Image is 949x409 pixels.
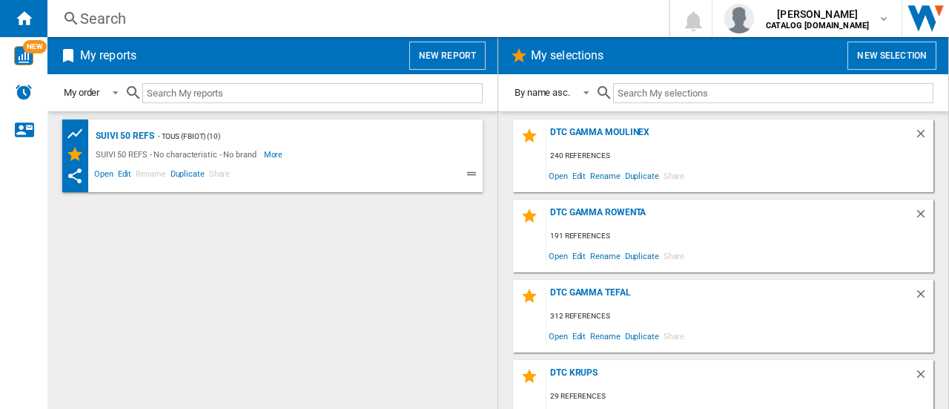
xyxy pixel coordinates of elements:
[92,145,264,163] div: SUIVI 50 REFS - No characteristic - No brand
[546,246,570,266] span: Open
[92,127,154,145] div: SUIVI 50 REFS
[546,287,914,307] div: DTC GAMMA TEFAL
[613,83,933,103] input: Search My selections
[515,87,570,98] div: By name asc.
[207,167,233,185] span: Share
[80,8,630,29] div: Search
[66,167,84,185] ng-md-icon: This report has been shared with you
[92,167,116,185] span: Open
[546,207,914,227] div: DTC Gamma Rowenta
[588,326,622,346] span: Rename
[142,83,483,103] input: Search My reports
[570,246,589,266] span: Edit
[409,42,486,70] button: New report
[546,127,914,147] div: DTC GAMMA MOULINEX
[64,87,99,98] div: My order
[661,326,687,346] span: Share
[546,387,933,406] div: 29 references
[623,166,661,186] span: Duplicate
[546,166,570,186] span: Open
[133,167,168,185] span: Rename
[847,42,936,70] button: New selection
[154,127,453,145] div: - TOUS (fbiot) (10)
[766,21,869,30] b: CATALOG [DOMAIN_NAME]
[661,246,687,266] span: Share
[264,145,285,163] span: More
[914,127,933,147] div: Delete
[546,227,933,246] div: 191 references
[23,40,47,53] span: NEW
[66,145,92,163] div: My Selections
[914,207,933,227] div: Delete
[546,147,933,166] div: 240 references
[766,7,869,22] span: [PERSON_NAME]
[66,125,92,143] div: Product prices grid
[588,166,622,186] span: Rename
[116,167,134,185] span: Edit
[528,42,606,70] h2: My selections
[546,326,570,346] span: Open
[623,326,661,346] span: Duplicate
[570,326,589,346] span: Edit
[546,367,914,387] div: DTC KRUPS
[914,367,933,387] div: Delete
[546,307,933,326] div: 312 references
[168,167,207,185] span: Duplicate
[14,46,33,65] img: wise-card.svg
[570,166,589,186] span: Edit
[623,246,661,266] span: Duplicate
[914,287,933,307] div: Delete
[77,42,139,70] h2: My reports
[15,83,33,101] img: alerts-logo.svg
[661,166,687,186] span: Share
[588,246,622,266] span: Rename
[724,4,754,33] img: profile.jpg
